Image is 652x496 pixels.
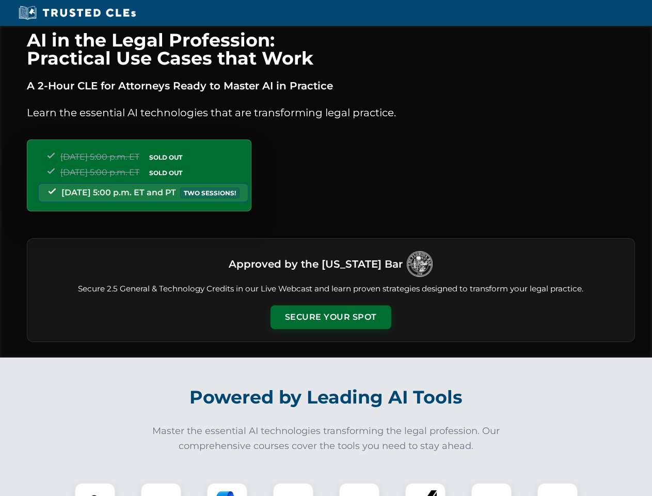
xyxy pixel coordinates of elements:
h1: AI in the Legal Profession: Practical Use Cases that Work [27,31,635,67]
span: SOLD OUT [146,167,186,178]
h3: Approved by the [US_STATE] Bar [229,255,403,273]
p: Learn the essential AI technologies that are transforming legal practice. [27,104,635,121]
img: Trusted CLEs [15,5,139,21]
h2: Powered by Leading AI Tools [40,379,612,415]
p: A 2-Hour CLE for Attorneys Ready to Master AI in Practice [27,78,635,94]
p: Secure 2.5 General & Technology Credits in our Live Webcast and learn proven strategies designed ... [40,283,622,295]
p: Master the essential AI technologies transforming the legal profession. Our comprehensive courses... [146,424,507,454]
span: [DATE] 5:00 p.m. ET [60,152,139,162]
img: Logo [407,251,433,277]
span: SOLD OUT [146,152,186,163]
button: Secure Your Spot [271,305,391,329]
span: [DATE] 5:00 p.m. ET [60,167,139,177]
